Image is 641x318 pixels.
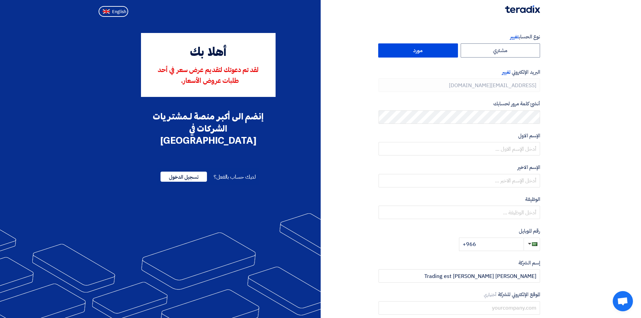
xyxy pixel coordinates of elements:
[112,9,126,14] span: English
[158,67,258,84] span: لقد تم دعوتك لتقديم عرض سعر في أحد طلبات عروض الأسعار.
[378,43,458,58] label: مورد
[510,33,519,40] span: تغيير
[461,43,540,58] label: مشتري
[459,238,524,251] input: أدخل رقم الموبايل ...
[502,68,510,76] span: تغيير
[379,291,540,298] label: الموقع الإلكتروني للشركة
[379,206,540,219] input: أدخل الوظيفة ...
[379,174,540,187] input: أدخل الإسم الاخير ...
[379,259,540,267] label: إسم الشركة
[613,291,633,311] div: Open chat
[379,132,540,140] label: الإسم الاول
[379,78,540,92] input: أدخل بريد العمل الإلكتروني الخاص بك ...
[379,164,540,171] label: الإسم الاخير
[379,33,540,41] label: نوع الحساب
[379,269,540,283] input: أدخل إسم الشركة ...
[379,68,540,76] label: البريد الإلكتروني
[379,142,540,155] input: أدخل الإسم الاول ...
[141,110,276,147] div: إنضم الى أكبر منصة لـمشتريات الشركات في [GEOGRAPHIC_DATA]
[379,100,540,108] label: أنشئ كلمة مرور لحسابك
[484,291,497,298] span: أختياري
[99,6,128,17] button: English
[505,5,540,13] img: Teradix logo
[379,196,540,203] label: الوظيفة
[161,173,207,181] a: تسجيل الدخول
[150,44,266,62] div: أهلا بك
[379,227,540,235] label: رقم الموبايل
[103,9,110,14] img: en-US.png
[379,301,540,315] input: yourcompany.com
[214,173,256,181] span: لديك حساب بالفعل؟
[161,172,207,182] span: تسجيل الدخول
